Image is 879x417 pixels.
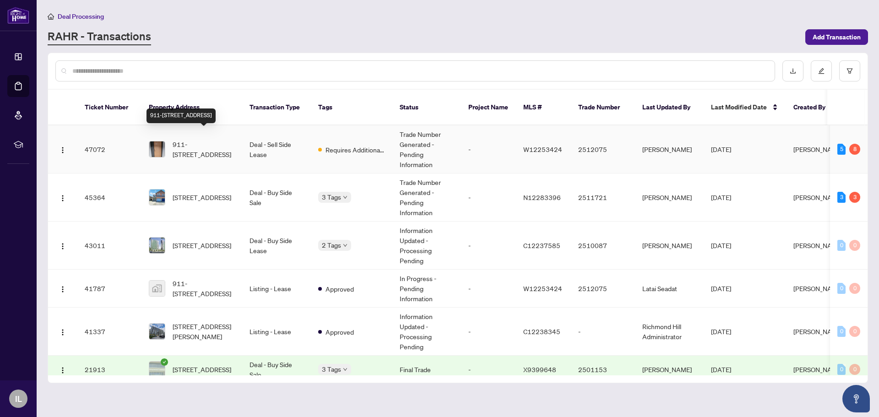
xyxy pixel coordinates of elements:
[59,329,66,336] img: Logo
[635,222,704,270] td: [PERSON_NAME]
[523,327,560,336] span: C12238345
[704,90,786,125] th: Last Modified Date
[837,326,846,337] div: 0
[242,125,311,173] td: Deal - Sell Side Lease
[7,7,29,24] img: logo
[711,327,731,336] span: [DATE]
[571,222,635,270] td: 2510087
[635,356,704,384] td: [PERSON_NAME]
[149,190,165,205] img: thumbnail-img
[173,364,231,374] span: [STREET_ADDRESS]
[571,270,635,308] td: 2512075
[849,326,860,337] div: 0
[837,144,846,155] div: 5
[242,222,311,270] td: Deal - Buy Side Lease
[846,68,853,74] span: filter
[461,308,516,356] td: -
[849,283,860,294] div: 0
[15,392,22,405] span: IL
[813,30,861,44] span: Add Transaction
[242,173,311,222] td: Deal - Buy Side Sale
[55,190,70,205] button: Logo
[149,362,165,377] img: thumbnail-img
[837,240,846,251] div: 0
[48,29,151,45] a: RAHR - Transactions
[392,270,461,308] td: In Progress - Pending Information
[173,192,231,202] span: [STREET_ADDRESS]
[161,358,168,366] span: check-circle
[322,240,341,250] span: 2 Tags
[343,195,347,200] span: down
[790,68,796,74] span: download
[786,90,841,125] th: Created By
[326,145,385,155] span: Requires Additional Docs
[77,356,141,384] td: 21913
[849,144,860,155] div: 8
[392,308,461,356] td: Information Updated - Processing Pending
[849,192,860,203] div: 3
[343,367,347,372] span: down
[242,356,311,384] td: Deal - Buy Side Sale
[711,284,731,292] span: [DATE]
[837,192,846,203] div: 3
[635,173,704,222] td: [PERSON_NAME]
[805,29,868,45] button: Add Transaction
[818,68,825,74] span: edit
[55,142,70,157] button: Logo
[55,238,70,253] button: Logo
[635,125,704,173] td: [PERSON_NAME]
[461,222,516,270] td: -
[461,173,516,222] td: -
[793,327,843,336] span: [PERSON_NAME]
[793,145,843,153] span: [PERSON_NAME]
[59,367,66,374] img: Logo
[571,90,635,125] th: Trade Number
[48,13,54,20] span: home
[711,193,731,201] span: [DATE]
[392,90,461,125] th: Status
[59,243,66,250] img: Logo
[461,90,516,125] th: Project Name
[523,241,560,249] span: C12237585
[77,222,141,270] td: 43011
[326,327,354,337] span: Approved
[77,270,141,308] td: 41787
[322,192,341,202] span: 3 Tags
[146,108,216,123] div: 911-[STREET_ADDRESS]
[849,240,860,251] div: 0
[149,141,165,157] img: thumbnail-img
[523,284,562,292] span: W12253424
[58,12,104,21] span: Deal Processing
[571,308,635,356] td: -
[571,125,635,173] td: 2512075
[55,281,70,296] button: Logo
[811,60,832,81] button: edit
[77,90,141,125] th: Ticket Number
[635,270,704,308] td: Latai Seadat
[173,321,235,341] span: [STREET_ADDRESS][PERSON_NAME]
[77,125,141,173] td: 47072
[59,195,66,202] img: Logo
[59,286,66,293] img: Logo
[242,90,311,125] th: Transaction Type
[711,145,731,153] span: [DATE]
[523,365,556,374] span: X9399648
[149,324,165,339] img: thumbnail-img
[711,241,731,249] span: [DATE]
[461,270,516,308] td: -
[326,284,354,294] span: Approved
[793,193,843,201] span: [PERSON_NAME]
[149,281,165,296] img: thumbnail-img
[173,278,235,298] span: 911-[STREET_ADDRESS]
[839,60,860,81] button: filter
[173,139,235,159] span: 911-[STREET_ADDRESS]
[55,324,70,339] button: Logo
[242,270,311,308] td: Listing - Lease
[523,145,562,153] span: W12253424
[793,365,843,374] span: [PERSON_NAME]
[793,284,843,292] span: [PERSON_NAME]
[571,173,635,222] td: 2511721
[461,125,516,173] td: -
[849,364,860,375] div: 0
[711,102,767,112] span: Last Modified Date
